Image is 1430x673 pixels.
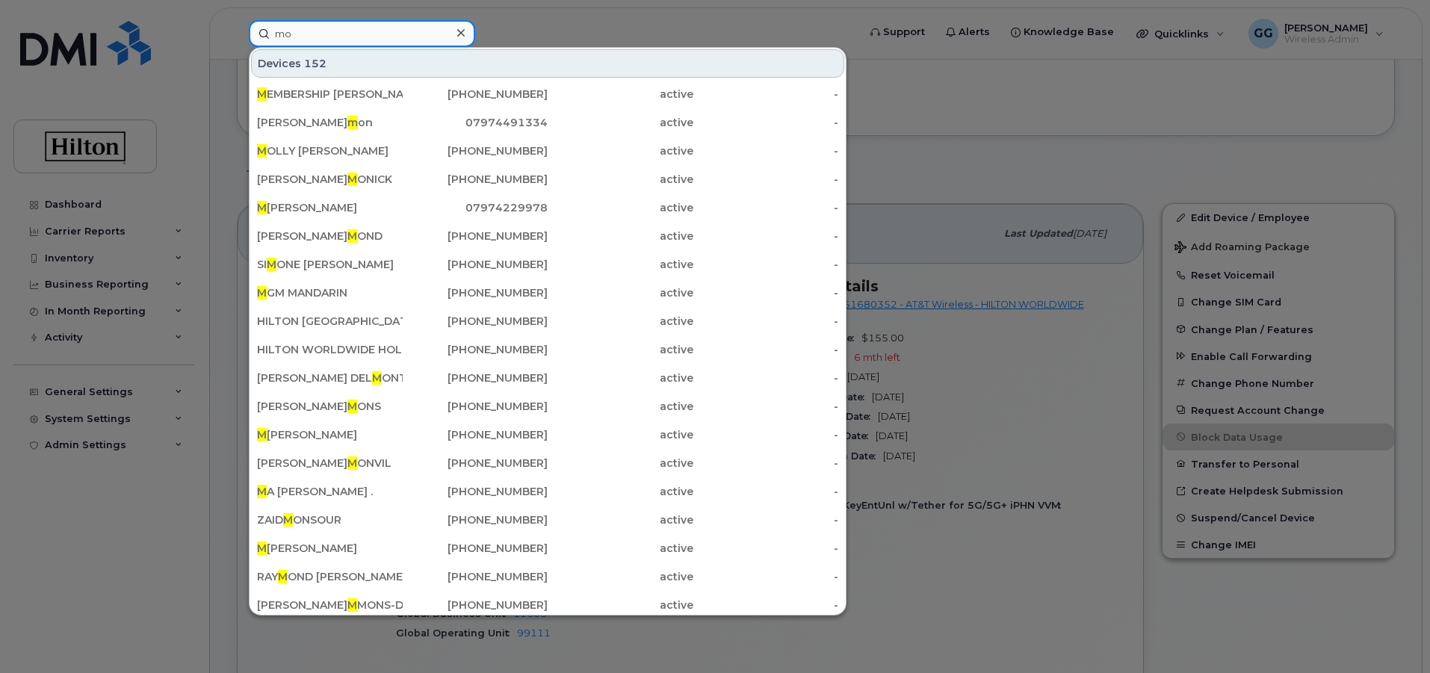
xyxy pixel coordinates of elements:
a: M[PERSON_NAME]07974229978active- [251,194,844,221]
div: active [548,115,693,130]
div: - [693,143,839,158]
div: [PHONE_NUMBER] [403,541,548,556]
div: - [693,456,839,471]
a: SIMONE [PERSON_NAME][PHONE_NUMBER]active- [251,251,844,278]
span: M [347,456,357,470]
div: - [693,115,839,130]
div: [PHONE_NUMBER] [403,143,548,158]
div: - [693,229,839,244]
div: GM MANDARIN [257,285,403,300]
div: [PERSON_NAME] ONS [257,399,403,414]
div: [PHONE_NUMBER] [403,285,548,300]
div: Devices [251,49,844,78]
a: MOLLY [PERSON_NAME][PHONE_NUMBER]active- [251,137,844,164]
div: active [548,257,693,272]
div: [PHONE_NUMBER] [403,257,548,272]
div: [PHONE_NUMBER] [403,569,548,584]
span: M [372,371,382,385]
div: [PHONE_NUMBER] [403,229,548,244]
span: m [347,116,358,129]
div: ZAID ONSOUR [257,512,403,527]
input: Find something... [249,20,475,47]
div: - [693,314,839,329]
div: [PERSON_NAME] MONS-DEAR [257,598,403,612]
div: [PHONE_NUMBER] [403,456,548,471]
div: A [PERSON_NAME] . [257,484,403,499]
div: active [548,314,693,329]
a: MA [PERSON_NAME] .[PHONE_NUMBER]active- [251,478,844,505]
span: M [283,513,293,527]
div: EMBERSHIP [PERSON_NAME] [257,87,403,102]
div: - [693,484,839,499]
span: M [257,485,267,498]
span: 152 [304,56,326,71]
div: 07974491334 [403,115,548,130]
div: [PHONE_NUMBER] [403,172,548,187]
div: [PERSON_NAME] OND [257,229,403,244]
div: active [548,285,693,300]
div: - [693,512,839,527]
div: [PHONE_NUMBER] [403,512,548,527]
div: - [693,172,839,187]
div: active [548,399,693,414]
div: - [693,370,839,385]
span: M [257,144,267,158]
iframe: Messenger Launcher [1365,608,1419,662]
a: [PERSON_NAME]MONS[PHONE_NUMBER]active- [251,393,844,420]
div: SI ONE [PERSON_NAME] [257,257,403,272]
div: [PHONE_NUMBER] [403,314,548,329]
div: HILTON WORLDWIDE HOLDINGS INC. [257,342,403,357]
div: [PERSON_NAME] [257,200,403,215]
div: [PHONE_NUMBER] [403,598,548,612]
a: M[PERSON_NAME][PHONE_NUMBER]active- [251,535,844,562]
a: RAYMOND [PERSON_NAME][PHONE_NUMBER]active- [251,563,844,590]
div: active [548,512,693,527]
a: [PERSON_NAME]mon07974491334active- [251,109,844,136]
div: active [548,370,693,385]
div: [PERSON_NAME] [257,427,403,442]
div: active [548,541,693,556]
a: [PERSON_NAME]MONICK[PHONE_NUMBER]active- [251,166,844,193]
div: active [548,342,693,357]
div: active [548,229,693,244]
span: M [257,286,267,300]
div: HILTON [GEOGRAPHIC_DATA] FRONT [257,314,403,329]
div: active [548,427,693,442]
a: [PERSON_NAME] DELMONTE[PHONE_NUMBER]active- [251,365,844,391]
a: [PERSON_NAME]MONVIL[PHONE_NUMBER]active- [251,450,844,477]
div: [PHONE_NUMBER] [403,342,548,357]
span: M [347,400,357,413]
a: M[PERSON_NAME][PHONE_NUMBER]active- [251,421,844,448]
div: active [548,484,693,499]
div: [PHONE_NUMBER] [403,399,548,414]
div: active [548,569,693,584]
span: M [347,173,357,186]
div: [PHONE_NUMBER] [403,484,548,499]
span: M [347,229,357,243]
span: M [257,201,267,214]
a: [PERSON_NAME]MOND[PHONE_NUMBER]active- [251,223,844,249]
div: - [693,541,839,556]
div: [PERSON_NAME] on [257,115,403,130]
a: HILTON WORLDWIDE HOLDINGS INC.[PHONE_NUMBER]active- [251,336,844,363]
span: M [267,258,276,271]
div: - [693,569,839,584]
a: MGM MANDARIN[PHONE_NUMBER]active- [251,279,844,306]
span: M [257,428,267,441]
div: - [693,399,839,414]
div: - [693,285,839,300]
a: [PERSON_NAME]MMONS-DEAR[PHONE_NUMBER]active- [251,592,844,618]
span: M [257,87,267,101]
div: RAY OND [PERSON_NAME] [257,569,403,584]
div: - [693,427,839,442]
a: ZAIDMONSOUR[PHONE_NUMBER]active- [251,506,844,533]
div: 07974229978 [403,200,548,215]
div: active [548,172,693,187]
div: [PERSON_NAME] DEL ONTE [257,370,403,385]
div: OLLY [PERSON_NAME] [257,143,403,158]
span: M [347,598,357,612]
div: - [693,342,839,357]
div: - [693,87,839,102]
a: MEMBERSHIP [PERSON_NAME][PHONE_NUMBER]active- [251,81,844,108]
div: [PERSON_NAME] ONICK [257,172,403,187]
